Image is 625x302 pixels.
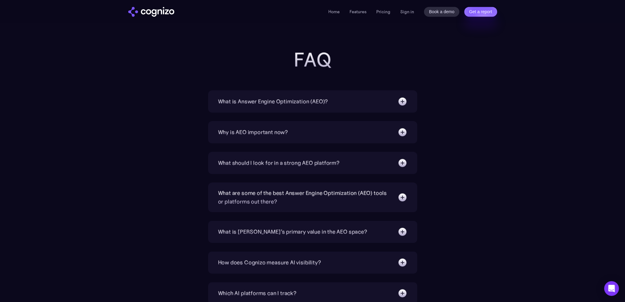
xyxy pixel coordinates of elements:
[424,7,459,17] a: Book a demo
[400,8,414,15] a: Sign in
[350,9,366,14] a: Features
[218,97,328,106] div: What is Answer Engine Optimization (AEO)?
[218,189,391,206] div: What are some of the best Answer Engine Optimization (AEO) tools or platforms out there?
[190,49,436,71] h2: FAQ
[128,7,174,17] img: cognizo logo
[328,9,340,14] a: Home
[376,9,390,14] a: Pricing
[464,7,497,17] a: Get a report
[128,7,174,17] a: home
[218,227,367,236] div: What is [PERSON_NAME]’s primary value in the AEO space?
[218,159,339,167] div: What should I look for in a strong AEO platform?
[218,258,321,267] div: How does Cognizo measure AI visibility?
[218,128,288,136] div: Why is AEO important now?
[218,289,296,297] div: Which AI platforms can I track?
[604,281,619,296] div: Open Intercom Messenger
